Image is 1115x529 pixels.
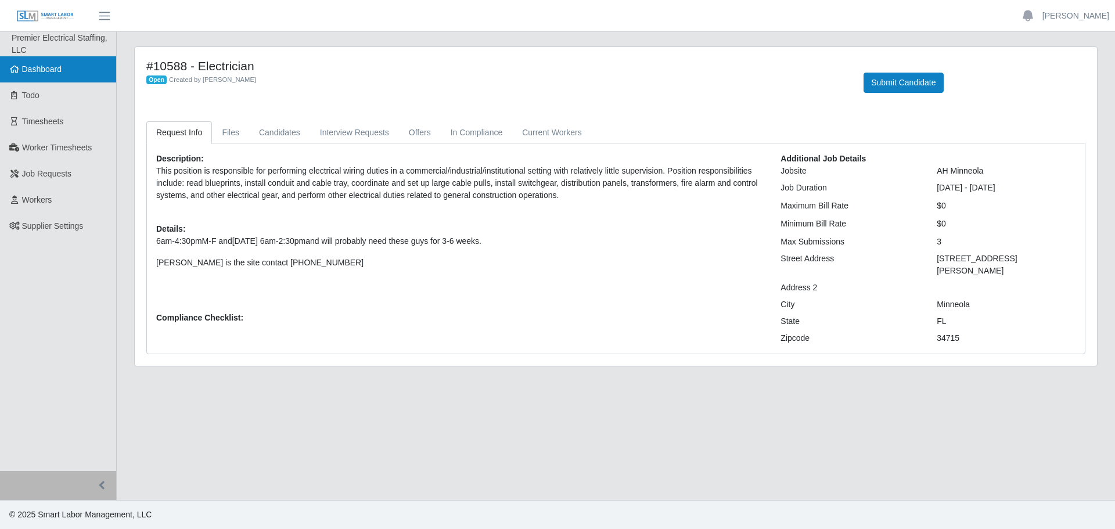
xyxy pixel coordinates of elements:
b: Details: [156,224,186,233]
div: City [772,298,928,311]
a: In Compliance [441,121,513,144]
span: 6am-4:30pm [156,236,202,246]
a: Candidates [249,121,310,144]
span: Supplier Settings [22,221,84,231]
a: [PERSON_NAME] [1042,10,1109,22]
a: Files [212,121,249,144]
div: Street Address [772,253,928,277]
div: Minimum Bill Rate [772,218,928,230]
div: $0 [928,200,1084,212]
p: M-F and and will probably need these guys for 3-6 weeks. [156,235,763,247]
img: SLM Logo [16,10,74,23]
div: Maximum Bill Rate [772,200,928,212]
span: Open [146,75,167,85]
span: Timesheets [22,117,64,126]
b: Description: [156,154,204,163]
span: Job Requests [22,169,72,178]
div: Max Submissions [772,236,928,248]
a: Interview Requests [310,121,399,144]
span: Worker Timesheets [22,143,92,152]
div: $0 [928,218,1084,230]
div: FL [928,315,1084,328]
span: Created by [PERSON_NAME] [169,76,256,83]
span: Premier Electrical Staffing, LLC [12,33,107,55]
div: 34715 [928,332,1084,344]
a: Offers [399,121,441,144]
a: Current Workers [512,121,591,144]
b: Additional Job Details [780,154,866,163]
div: AH Minneola [928,165,1084,177]
div: State [772,315,928,328]
span: [DATE] 6am-2:30pm [232,236,306,246]
div: [DATE] - [DATE] [928,182,1084,194]
div: Address 2 [772,282,928,294]
p: [PERSON_NAME] is the site contact [PHONE_NUMBER] [156,257,763,269]
span: © 2025 Smart Labor Management, LLC [9,510,152,519]
div: Minneola [928,298,1084,311]
span: Workers [22,195,52,204]
div: Zipcode [772,332,928,344]
div: Jobsite [772,165,928,177]
h4: #10588 - Electrician [146,59,846,73]
div: 3 [928,236,1084,248]
p: This position is responsible for performing electrical wiring duties in a commercial/industrial/i... [156,165,763,201]
a: Request Info [146,121,212,144]
span: Todo [22,91,39,100]
span: Dashboard [22,64,62,74]
button: Submit Candidate [864,73,943,93]
b: Compliance Checklist: [156,313,243,322]
div: [STREET_ADDRESS][PERSON_NAME] [928,253,1084,277]
div: Job Duration [772,182,928,194]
